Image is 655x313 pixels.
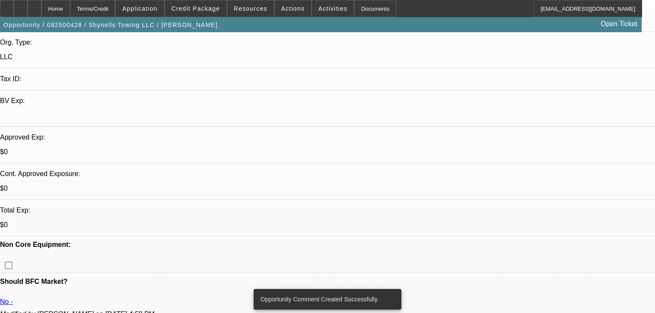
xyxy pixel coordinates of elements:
button: Credit Package [165,0,226,17]
div: Opportunity Comment Created Successfully. [254,289,398,310]
span: Activities [318,5,348,12]
button: Resources [227,0,274,17]
button: Application [116,0,164,17]
button: Actions [275,0,311,17]
span: Opportunity / 082500428 / Shynells Towing LLC / [PERSON_NAME] [3,21,218,28]
span: Actions [281,5,305,12]
span: Resources [234,5,267,12]
button: Activities [312,0,354,17]
span: Credit Package [171,5,220,12]
a: Open Ticket [597,17,641,31]
span: Application [122,5,157,12]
